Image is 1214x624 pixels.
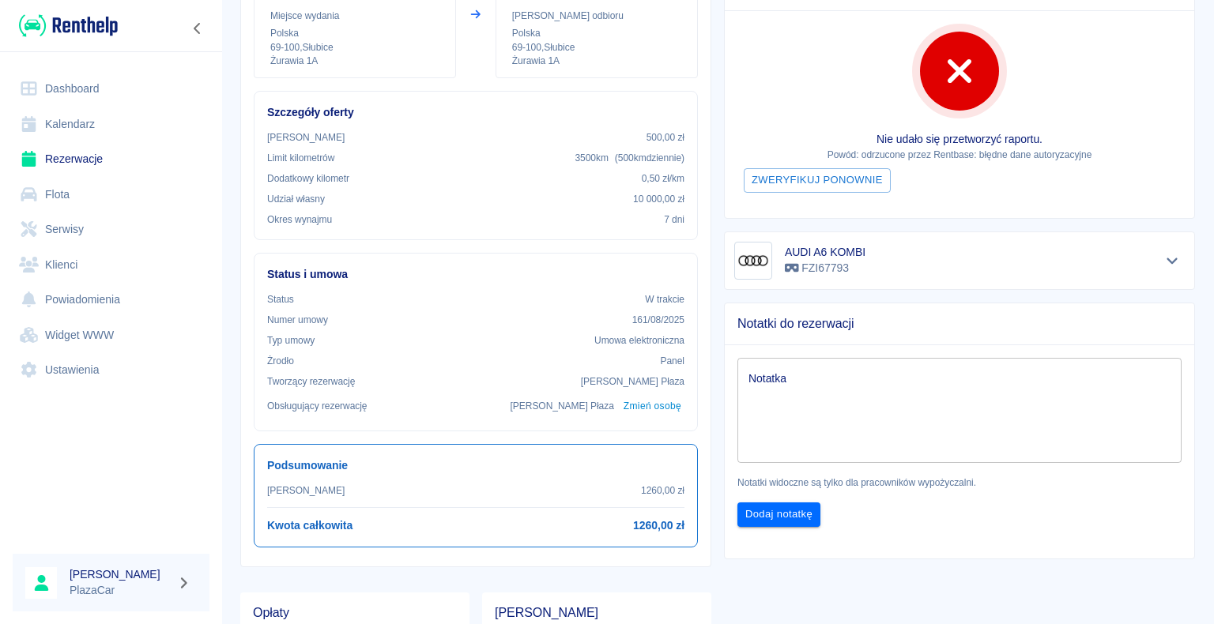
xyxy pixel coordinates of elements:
h6: AUDI A6 KOMBI [785,244,865,260]
a: Renthelp logo [13,13,118,39]
p: Żurawia 1A [270,55,439,68]
p: [PERSON_NAME] Płaza [581,374,684,389]
p: [PERSON_NAME] [267,130,345,145]
a: Rezerwacje [13,141,209,177]
p: Limit kilometrów [267,151,334,165]
a: Powiadomienia [13,282,209,318]
p: Numer umowy [267,313,328,327]
p: 500,00 zł [647,130,684,145]
button: Zwiń nawigację [186,18,209,39]
p: 1260,00 zł [641,483,684,498]
h6: Podsumowanie [267,457,684,474]
p: Udział własny [267,192,325,206]
a: Dashboard [13,71,209,107]
p: 10 000,00 zł [633,192,684,206]
p: Umowa elektroniczna [594,333,684,348]
span: [PERSON_NAME] [495,605,699,621]
p: 7 dni [664,212,684,227]
p: Żurawia 1A [512,55,681,68]
p: Nie udało się przetworzyć raportu. [737,131,1182,148]
p: 0,50 zł /km [642,171,684,186]
img: Renthelp logo [19,13,118,39]
h6: 1260,00 zł [633,517,684,534]
a: Widget WWW [13,318,209,353]
p: Panel [661,354,685,368]
h6: Kwota całkowita [267,517,353,534]
p: Dodatkowy kilometr [267,171,349,186]
span: Notatki do rezerwacji [737,316,1182,332]
button: Zmień osobę [620,395,684,418]
h6: Szczegóły oferty [267,104,684,121]
p: Obsługujący rezerwację [267,399,368,413]
p: 161/08/2025 [632,313,684,327]
h6: [PERSON_NAME] [70,566,171,582]
button: Dodaj notatkę [737,502,820,527]
p: Polska [270,26,439,40]
a: Ustawienia [13,352,209,388]
p: FZI67793 [785,260,865,276]
span: Opłaty [253,605,457,621]
h6: Status i umowa [267,266,684,283]
p: 69-100 , Słubice [270,40,439,55]
a: Klienci [13,247,209,283]
p: Żrodło [267,354,294,368]
p: Tworzący rezerwację [267,374,355,389]
p: [PERSON_NAME] odbioru [512,9,681,23]
p: 69-100 , Słubice [512,40,681,55]
p: 3500 km [575,151,684,165]
p: [PERSON_NAME] Płaza [511,399,614,413]
button: Pokaż szczegóły [1159,250,1186,272]
p: [PERSON_NAME] [267,483,345,498]
p: PlazaCar [70,582,171,599]
a: Serwisy [13,212,209,247]
p: Status [267,292,294,306]
span: ( 500 km dziennie ) [615,152,684,164]
p: Miejsce wydania [270,9,439,23]
a: Kalendarz [13,107,209,142]
p: W trakcie [645,292,684,306]
p: Polska [512,26,681,40]
a: Flota [13,177,209,212]
p: Typ umowy [267,333,315,348]
p: Powód: odrzucone przez Rentbase: błędne dane autoryzacyjne [737,148,1182,162]
button: Zweryfikuj ponownie [744,168,891,193]
p: Okres wynajmu [267,212,332,227]
img: Image [737,245,769,276]
p: Notatki widoczne są tylko dla pracowników wypożyczalni. [737,476,1182,490]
